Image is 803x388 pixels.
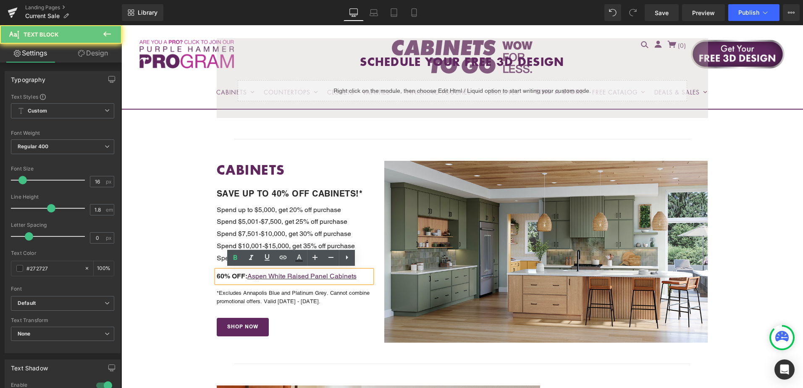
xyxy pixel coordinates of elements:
[11,222,114,228] div: Letter Spacing
[604,4,621,21] button: Undo
[738,9,759,16] span: Publish
[11,360,48,372] div: Text Shadow
[95,293,147,311] a: SHOP NOW
[95,191,251,203] p: Spend $5,001-$7,500, get 25% off purchase
[94,261,114,276] div: %
[364,4,384,21] a: Laptop
[692,8,715,17] span: Preview
[384,4,404,21] a: Tablet
[25,4,122,11] a: Landing Pages
[106,235,113,241] span: px
[18,143,49,149] b: Regular 400
[95,247,126,255] span: 60% OFF:
[18,330,31,337] b: None
[11,166,114,172] div: Font Size
[25,13,60,19] span: Current Sale
[11,93,114,100] div: Text Styles
[106,179,113,184] span: px
[263,136,586,318] img: Buy More, Save More Sale!
[774,359,795,380] div: Open Intercom Messenger
[728,4,779,21] button: Publish
[11,317,114,323] div: Text Transform
[106,299,137,305] span: SHOP NOW
[106,207,113,212] span: em
[682,4,725,21] a: Preview
[122,4,163,21] a: New Library
[344,4,364,21] a: Desktop
[138,9,157,16] span: Library
[95,264,251,280] p: *Excludes Annapolis Blue and Platinum Grey. Cannot combine promotional offers. Valid [DATE] - [DA...
[655,8,669,17] span: Save
[28,107,47,115] b: Custom
[95,203,251,215] p: Spend $7,501-$10,000, get 30% off purchase
[11,71,45,83] div: Typography
[63,44,123,63] a: Design
[95,179,251,191] p: Spend up to $5,000, get 20% off purchase
[404,4,424,21] a: Mobile
[625,4,641,21] button: Redo
[26,264,80,273] input: Color
[11,130,114,136] div: Font Weight
[126,247,235,255] a: Aspen White Raised Panel Cabinets
[11,250,114,256] div: Text Color
[24,31,58,38] span: Text Block
[95,215,251,227] p: Spend $10,001-$15,000, get 35% off purchase
[18,300,36,307] i: Default
[95,227,251,239] p: Spend $15,001 or more, get 40% off purchase
[95,163,241,173] b: SAVE UP TO 40% OFF CABINETS!*
[431,360,576,378] b: FINISHING TOUCHES
[95,135,163,154] strong: CABINETS
[11,194,114,200] div: Line Height
[11,286,114,292] div: Font
[783,4,800,21] button: More
[239,28,443,44] b: SCHEDuLE YOUR FREE 3D DESIGN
